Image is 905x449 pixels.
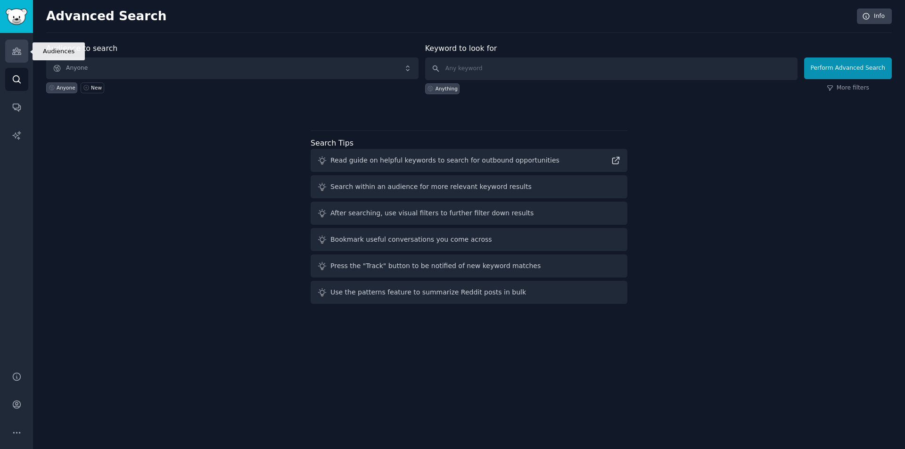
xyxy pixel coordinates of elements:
div: Use the patterns feature to summarize Reddit posts in bulk [330,287,526,297]
a: More filters [827,84,869,92]
input: Any keyword [425,57,798,80]
div: Search within an audience for more relevant keyword results [330,182,532,192]
button: Anyone [46,57,419,79]
label: Audience to search [46,44,117,53]
a: New [81,82,104,93]
div: Bookmark useful conversations you come across [330,235,492,245]
div: Anything [436,85,458,92]
h2: Advanced Search [46,9,852,24]
div: New [91,84,102,91]
div: Anyone [57,84,75,91]
div: Press the "Track" button to be notified of new keyword matches [330,261,541,271]
label: Search Tips [311,139,354,147]
button: Perform Advanced Search [804,57,892,79]
a: Info [857,8,892,24]
div: Read guide on helpful keywords to search for outbound opportunities [330,155,559,165]
img: GummySearch logo [6,8,27,25]
label: Keyword to look for [425,44,497,53]
div: After searching, use visual filters to further filter down results [330,208,534,218]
